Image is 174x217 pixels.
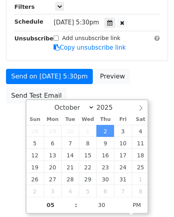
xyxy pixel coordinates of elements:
span: Thu [96,117,114,122]
span: October 26, 2025 [26,173,44,185]
label: Add unsubscribe link [62,34,120,42]
span: Sun [26,117,44,122]
span: : [75,197,77,213]
span: October 12, 2025 [26,149,44,161]
span: [DATE] 5:30pm [54,19,99,26]
span: October 15, 2025 [79,149,96,161]
input: Hour [26,197,75,213]
span: October 11, 2025 [132,137,149,149]
span: October 9, 2025 [96,137,114,149]
span: November 8, 2025 [132,185,149,197]
a: Copy unsubscribe link [54,44,126,51]
span: Wed [79,117,96,122]
strong: Schedule [14,18,43,25]
input: Minute [77,197,126,213]
span: October 1, 2025 [79,125,96,137]
span: October 2, 2025 [96,125,114,137]
input: Year [94,104,123,111]
span: November 4, 2025 [61,185,79,197]
span: October 25, 2025 [132,161,149,173]
span: October 17, 2025 [114,149,132,161]
span: November 1, 2025 [132,173,149,185]
span: October 22, 2025 [79,161,96,173]
span: October 3, 2025 [114,125,132,137]
iframe: Chat Widget [134,179,174,217]
span: October 28, 2025 [61,173,79,185]
a: Send on [DATE] 5:30pm [6,69,93,84]
span: October 6, 2025 [44,137,61,149]
span: Fri [114,117,132,122]
span: October 31, 2025 [114,173,132,185]
span: October 19, 2025 [26,161,44,173]
span: October 10, 2025 [114,137,132,149]
span: October 21, 2025 [61,161,79,173]
span: October 13, 2025 [44,149,61,161]
span: October 27, 2025 [44,173,61,185]
span: Click to toggle [126,197,148,213]
span: October 16, 2025 [96,149,114,161]
span: October 14, 2025 [61,149,79,161]
span: October 4, 2025 [132,125,149,137]
span: October 20, 2025 [44,161,61,173]
span: November 7, 2025 [114,185,132,197]
span: Sat [132,117,149,122]
span: October 24, 2025 [114,161,132,173]
span: September 30, 2025 [61,125,79,137]
span: October 18, 2025 [132,149,149,161]
strong: Filters [14,4,35,10]
a: Send Test Email [6,88,67,103]
span: October 7, 2025 [61,137,79,149]
span: November 6, 2025 [96,185,114,197]
span: October 8, 2025 [79,137,96,149]
span: September 28, 2025 [26,125,44,137]
strong: Unsubscribe [14,35,54,42]
span: November 5, 2025 [79,185,96,197]
span: November 2, 2025 [26,185,44,197]
span: Tue [61,117,79,122]
span: October 30, 2025 [96,173,114,185]
a: Preview [95,69,130,84]
span: November 3, 2025 [44,185,61,197]
span: Mon [44,117,61,122]
span: September 29, 2025 [44,125,61,137]
span: October 23, 2025 [96,161,114,173]
span: October 29, 2025 [79,173,96,185]
span: October 5, 2025 [26,137,44,149]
